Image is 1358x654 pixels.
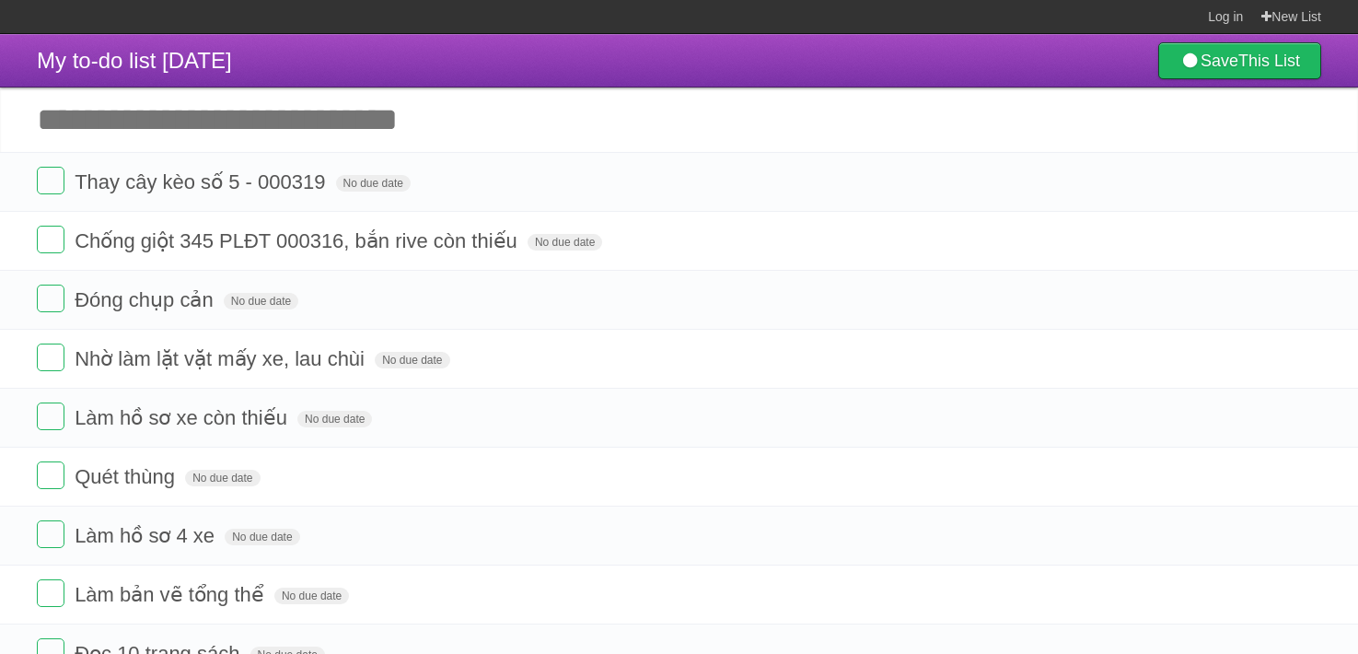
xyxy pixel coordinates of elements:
span: Làm hồ sơ xe còn thiếu [75,406,292,429]
span: No due date [224,293,298,309]
span: Chống giột 345 PLĐT 000316, bắn rive còn thiếu [75,229,522,252]
label: Done [37,285,64,312]
span: Đóng chụp cản [75,288,218,311]
span: My to-do list [DATE] [37,48,232,73]
label: Done [37,579,64,607]
span: Làm hồ sơ 4 xe [75,524,219,547]
label: Done [37,403,64,430]
label: Done [37,520,64,548]
span: No due date [528,234,602,251]
span: Nhờ làm lặt vặt mấy xe, lau chùi [75,347,369,370]
span: No due date [297,411,372,427]
span: No due date [336,175,411,192]
span: Làm bản vẽ tổng thể [75,583,269,606]
label: Done [37,344,64,371]
span: Thay cây kèo số 5 - 000319 [75,170,330,193]
label: Done [37,226,64,253]
span: No due date [185,470,260,486]
label: Done [37,167,64,194]
label: Done [37,461,64,489]
b: This List [1238,52,1300,70]
span: No due date [225,529,299,545]
span: Quét thùng [75,465,180,488]
a: SaveThis List [1158,42,1321,79]
span: No due date [375,352,449,368]
span: No due date [274,588,349,604]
